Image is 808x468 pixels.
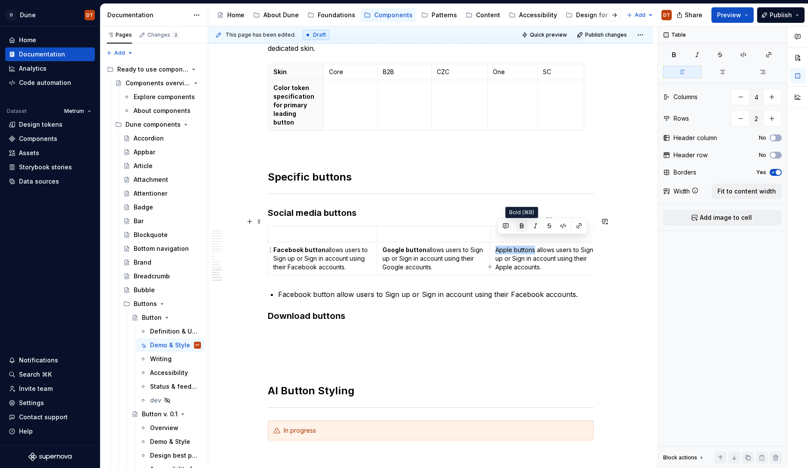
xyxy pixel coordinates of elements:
button: DDuneDT [2,6,98,24]
div: Blockquote [134,231,168,239]
a: Home [213,8,248,22]
a: About Dune [250,8,302,22]
span: Quick preview [530,31,567,38]
button: Help [5,424,95,438]
div: Invite team [19,384,53,393]
div: Foundations [318,11,355,19]
div: Bubble [134,286,155,294]
a: Code automation [5,76,95,90]
div: In progress [284,426,588,435]
p: One [493,68,532,76]
div: About components [134,106,191,115]
p: Core [329,68,372,76]
span: Preview [717,11,741,19]
a: Demo & Style [136,435,204,449]
div: Width [673,187,690,196]
a: Components [360,8,416,22]
a: Bar [120,214,204,228]
span: Share [685,11,702,19]
div: Accessibility [150,368,188,377]
a: Status & feedback [136,380,204,393]
a: Components overview [112,76,204,90]
div: Overview [150,424,179,432]
button: Notifications [5,353,95,367]
div: Header column [673,134,717,142]
div: Analytics [19,64,47,73]
div: Rows [673,114,689,123]
div: Home [19,36,36,44]
a: Button [128,311,204,324]
button: Add [624,9,656,21]
div: Help [19,427,33,436]
span: This page has been edited. [225,31,296,38]
div: Demo & Style [150,437,190,446]
a: Overview [136,421,204,435]
div: Header row [673,151,708,159]
a: Design tokens [5,118,95,131]
div: Block actions [663,454,697,461]
label: Yes [756,169,766,176]
div: Button [142,313,162,322]
div: Assets [19,149,39,157]
button: Preview [711,7,754,23]
h3: Download buttons [268,310,594,322]
span: Add image to cell [700,213,752,222]
div: Borders [673,168,696,177]
strong: Google button [382,246,426,253]
p: SC [543,68,579,76]
div: Documentation [107,11,189,19]
span: Metrum [64,108,84,115]
p: Facebook button allow users to Sign up or Sign in account using their Facebook accounts. [278,289,594,300]
a: Breadcrumb [120,269,204,283]
a: Brand [120,256,204,269]
button: Quick preview [519,29,571,41]
div: Pages [107,31,132,38]
div: About Dune [263,11,299,19]
a: Bubble [120,283,204,297]
div: Brand [134,258,151,267]
a: Accessibility [505,8,561,22]
label: No [759,152,766,159]
p: Skin [273,68,318,76]
div: Ready to use components [117,65,188,74]
div: Accessibility [519,11,557,19]
p: Apple buttons allows users to Sign up or Sign in account using their Apple accounts. [495,246,598,271]
span: Fit to content width [717,187,776,196]
a: Data sources [5,175,95,188]
a: Appbar [120,145,204,159]
div: Patterns [432,11,457,19]
div: Ready to use components [103,62,204,76]
a: Foundations [304,8,359,22]
div: Buttons [134,300,157,308]
button: Share [672,7,708,23]
a: Button v. 0.1 [128,407,204,421]
button: Add [103,47,136,59]
div: Changes [147,31,179,38]
div: Bold (⌘B) [505,207,538,218]
a: Bottom navigation [120,242,204,256]
div: dev [150,396,161,405]
div: Article [134,162,153,170]
div: Status & feedback [150,382,199,391]
div: Explore components [134,93,195,101]
div: DT [86,12,93,19]
span: Publish changes [585,31,627,38]
div: Bottom navigation [134,244,189,253]
a: Invite team [5,382,95,396]
a: Content [462,8,504,22]
button: Search ⌘K [5,368,95,381]
span: Add [635,12,645,19]
div: Columns [673,93,698,101]
div: Search ⌘K [19,370,52,379]
a: Blockquote [120,228,204,242]
button: Publish changes [574,29,631,41]
div: Dune [20,11,36,19]
a: dev [136,393,204,407]
a: Attachment [120,173,204,187]
div: Components [374,11,413,19]
a: Explore components [120,90,204,104]
a: Supernova Logo [28,452,72,461]
button: Contact support [5,410,95,424]
a: Storybook stories [5,160,95,174]
div: DT [196,341,200,349]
